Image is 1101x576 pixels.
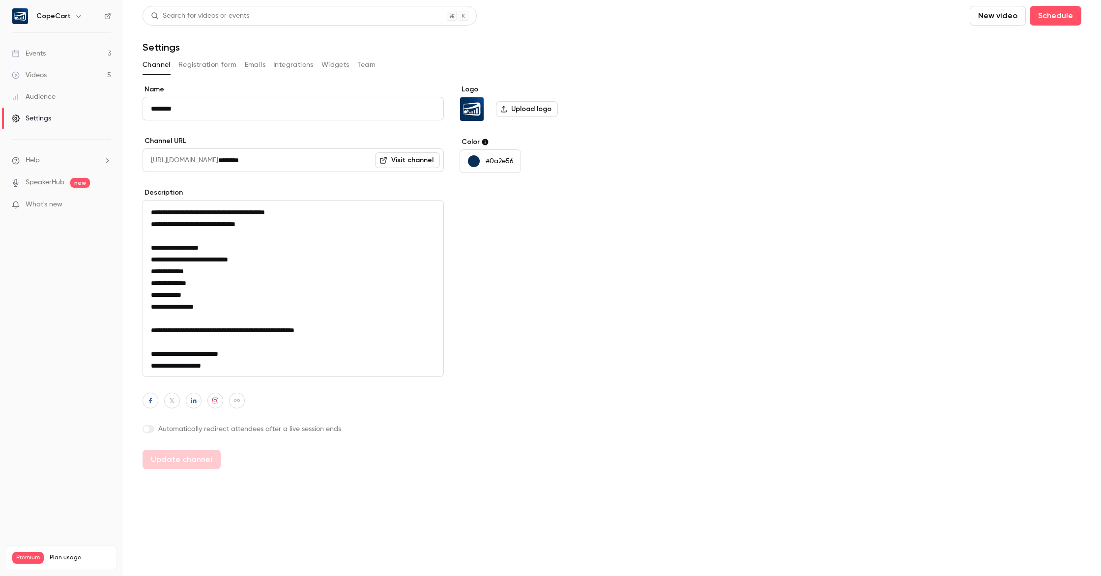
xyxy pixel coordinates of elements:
span: What's new [26,200,62,210]
span: new [70,178,90,188]
section: Logo [460,85,610,121]
button: Widgets [321,57,349,73]
div: Videos [12,70,47,80]
label: Upload logo [496,101,558,117]
button: Channel [143,57,171,73]
p: #0a2e56 [486,156,514,166]
button: Schedule [1030,6,1081,26]
span: [URL][DOMAIN_NAME] [143,148,218,172]
button: Team [357,57,376,73]
span: Plan usage [50,554,111,562]
span: Premium [12,552,44,564]
a: SpeakerHub [26,177,64,188]
button: New video [970,6,1026,26]
button: #0a2e56 [460,149,521,173]
label: Description [143,188,444,198]
li: help-dropdown-opener [12,155,111,166]
span: Help [26,155,40,166]
label: Color [460,137,610,147]
h1: Settings [143,41,180,53]
label: Logo [460,85,610,94]
img: CopeCart [460,97,484,121]
div: Events [12,49,46,58]
button: Registration form [178,57,237,73]
button: Integrations [273,57,314,73]
label: Name [143,85,444,94]
div: Audience [12,92,56,102]
img: CopeCart [12,8,28,24]
a: Visit channel [375,152,440,168]
div: Settings [12,114,51,123]
button: Emails [245,57,265,73]
label: Channel URL [143,136,444,146]
label: Automatically redirect attendees after a live session ends [143,424,444,434]
div: Search for videos or events [151,11,249,21]
h6: CopeCart [36,11,71,21]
